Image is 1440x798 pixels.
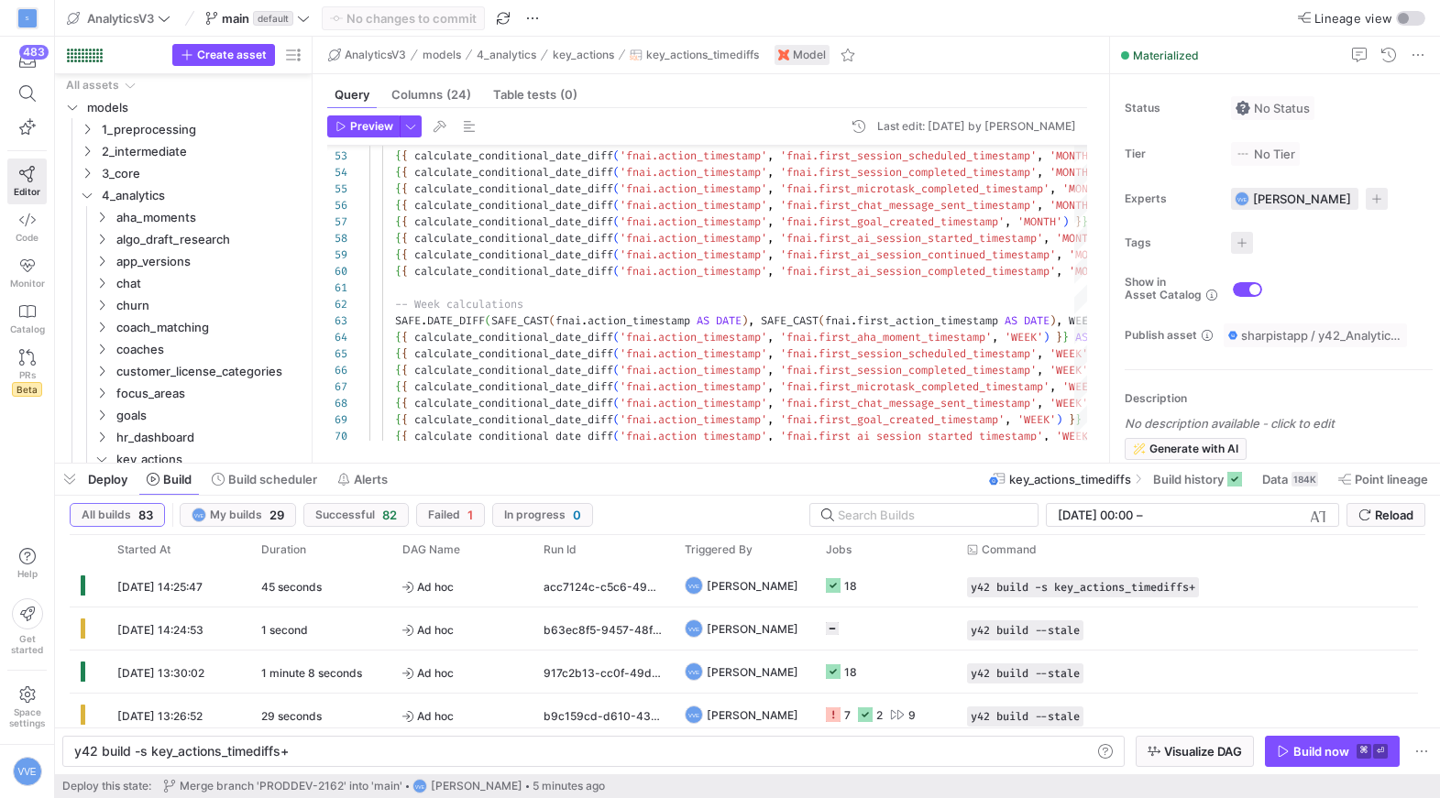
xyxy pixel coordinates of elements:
[116,361,302,382] span: customer_license_categories
[116,405,302,426] span: goals
[116,251,302,272] span: app_versions
[18,9,37,27] div: S
[327,362,347,378] div: 66
[620,346,767,361] span: 'fnai.action_timestamp'
[7,250,47,296] a: Monitor
[549,313,555,328] span: (
[335,89,369,101] span: Query
[324,44,411,66] button: AnalyticsV3
[327,115,400,137] button: Preview
[62,206,304,228] div: Press SPACE to select this row.
[767,363,774,377] span: ,
[19,369,36,380] span: PRs
[1241,328,1402,343] span: sharpistapp / y42_AnalyticsV3 / key_actions_timediffs
[1056,247,1062,262] span: ,
[116,427,302,448] span: hr_dashboard
[620,330,767,344] span: 'fnai.action_timestamp'
[825,313,851,328] span: fnai
[197,49,267,61] span: Create asset
[588,313,690,328] span: action_timestamp
[793,49,826,61] span: Model
[414,363,613,377] span: calculate_conditional_date_diff
[253,11,293,26] span: default
[414,264,613,279] span: calculate_conditional_date_diff
[1050,346,1088,361] span: 'WEEK'
[1235,191,1249,206] div: VVE
[581,313,588,328] span: .
[548,44,619,66] button: key_actions
[819,313,825,328] span: (
[716,313,742,328] span: DATE
[401,148,408,163] span: {
[748,313,754,328] span: ,
[1043,330,1050,344] span: )
[1037,165,1043,180] span: ,
[401,198,408,213] span: {
[1136,736,1254,767] button: Visualize DAG
[395,346,401,361] span: {
[62,294,304,316] div: Press SPACE to select this row.
[19,45,49,60] div: 483
[992,330,998,344] span: ,
[102,163,302,184] span: 3_core
[1037,363,1043,377] span: ,
[780,231,1043,246] span: 'fnai.first_ai_session_started_timestamp'
[423,49,461,61] span: models
[7,204,47,250] a: Code
[767,214,774,229] span: ,
[7,296,47,342] a: Catalog
[767,264,774,279] span: ,
[1133,49,1199,62] span: Materialized
[1069,313,1094,328] span: WEEK
[201,6,314,30] button: maindefault
[613,247,620,262] span: (
[1050,165,1094,180] span: 'MONTH'
[1050,363,1088,377] span: 'WEEK'
[7,3,47,34] a: S
[1037,148,1043,163] span: ,
[203,464,325,495] button: Build scheduler
[421,313,427,328] span: .
[491,313,549,328] span: SAFE_CAST
[395,264,401,279] span: {
[180,503,296,527] button: VVEMy builds29
[395,214,401,229] span: {
[7,678,47,737] a: Spacesettings
[1037,198,1043,213] span: ,
[180,780,402,793] span: Merge branch 'PRODDEV-2162' into 'main'
[327,230,347,246] div: 58
[1062,214,1069,229] span: )
[1125,329,1197,342] span: Publish asset
[327,345,347,362] div: 65
[1005,214,1011,229] span: ,
[327,148,347,164] div: 53
[315,508,375,521] span: Successful
[327,279,347,296] div: 61
[116,295,302,316] span: churn
[780,346,1037,361] span: 'fnai.first_session_scheduled_timestamp'
[493,89,577,101] span: Table tests
[1056,313,1062,328] span: ,
[327,213,347,230] div: 57
[401,379,408,394] span: {
[780,148,1037,163] span: 'fnai.first_session_scheduled_timestamp'
[414,247,613,262] span: calculate_conditional_date_diff
[401,247,408,262] span: {
[1330,464,1436,495] button: Point lineage
[414,181,613,196] span: calculate_conditional_date_diff
[395,148,401,163] span: {
[780,264,1056,279] span: 'fnai.first_ai_session_completed_timestamp'
[533,607,674,650] div: b63ec8f5-9457-48fc-9bf6-5fa82fe950f7
[401,214,408,229] span: {
[62,6,175,30] button: AnalyticsV3
[620,363,767,377] span: 'fnai.action_timestamp'
[780,214,1005,229] span: 'fnai.first_goal_created_timestamp'
[620,264,767,279] span: 'fnai.action_timestamp'
[401,363,408,377] span: {
[613,231,620,246] span: (
[1145,464,1250,495] button: Build history
[620,165,767,180] span: 'fnai.action_timestamp'
[877,120,1076,133] div: Last edit: [DATE] by [PERSON_NAME]
[401,346,408,361] span: {
[857,313,998,328] span: first_action_timestamp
